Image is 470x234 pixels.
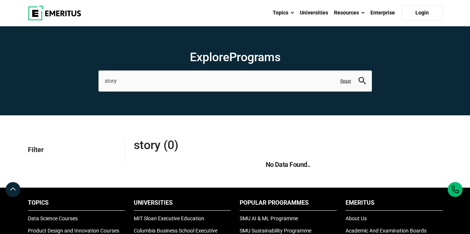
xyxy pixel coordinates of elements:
[134,138,288,152] span: story (0)
[402,5,443,21] a: Login
[98,50,372,65] h1: Explore
[359,77,366,85] button: search
[28,215,78,221] a: Data Science Courses
[240,228,311,234] a: SMU Sustainability Programme
[28,228,119,234] a: Product Design and Innovation Courses
[28,138,119,162] p: Filter
[346,215,367,221] a: About Us
[229,50,281,64] span: Programs
[134,160,443,169] h5: No Data Found..
[98,70,372,91] input: search-page
[359,79,366,86] a: search
[340,78,351,84] a: Reset search
[346,228,427,234] a: Academic And Examination Boards
[240,215,298,221] a: SMU AI & ML Programme
[134,215,204,221] a: MIT Sloan Executive Education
